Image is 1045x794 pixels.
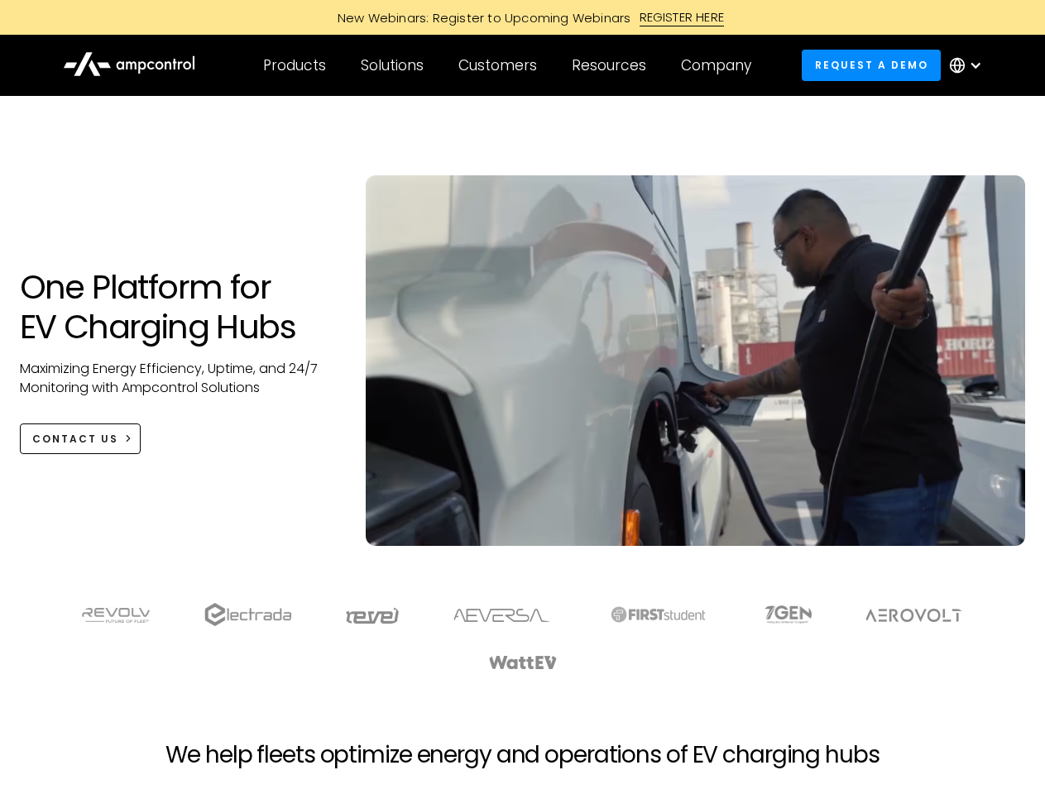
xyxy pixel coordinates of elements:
[204,603,291,626] img: electrada logo
[20,360,333,397] p: Maximizing Energy Efficiency, Uptime, and 24/7 Monitoring with Ampcontrol Solutions
[321,9,640,26] div: New Webinars: Register to Upcoming Webinars
[572,56,646,74] div: Resources
[263,56,326,74] div: Products
[165,741,879,769] h2: We help fleets optimize energy and operations of EV charging hubs
[681,56,751,74] div: Company
[458,56,537,74] div: Customers
[20,267,333,347] h1: One Platform for EV Charging Hubs
[151,8,895,26] a: New Webinars: Register to Upcoming WebinarsREGISTER HERE
[865,609,963,622] img: Aerovolt Logo
[640,8,725,26] div: REGISTER HERE
[361,56,424,74] div: Solutions
[32,432,118,447] div: CONTACT US
[488,656,558,669] img: WattEV logo
[802,50,941,80] a: Request a demo
[20,423,141,454] a: CONTACT US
